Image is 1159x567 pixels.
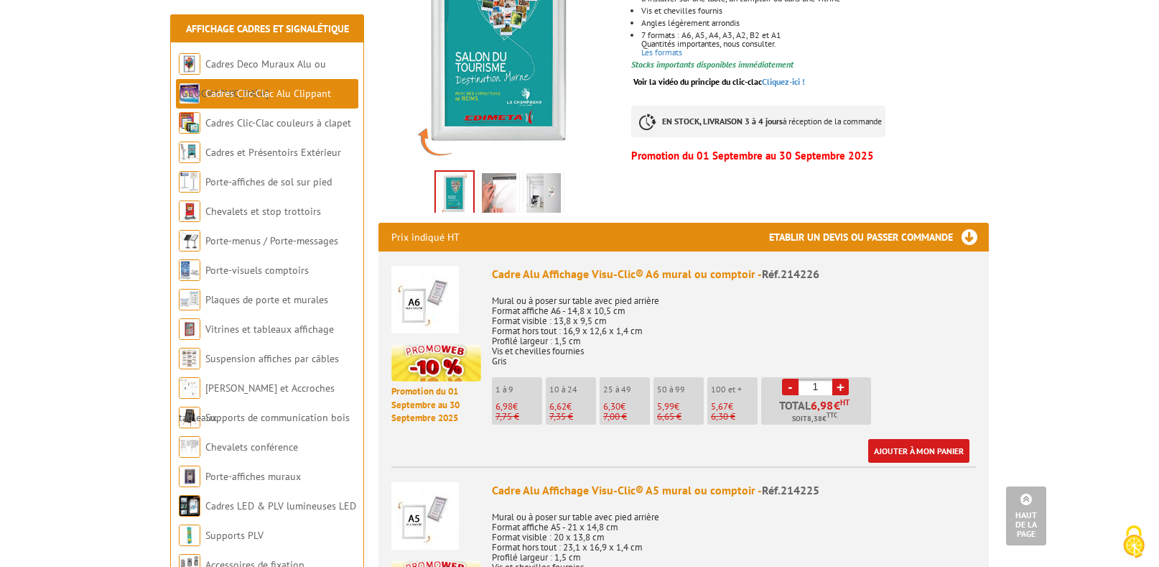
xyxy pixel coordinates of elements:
[633,76,805,87] a: Voir la vidéo du principe du clic-clacCliquez-ici !
[179,200,200,222] img: Chevalets et stop trottoirs
[179,382,335,424] a: [PERSON_NAME] et Accroches tableaux
[205,264,309,277] a: Porte-visuels comptoirs
[179,377,200,399] img: Cimaises et Accroches tableaux
[769,223,989,252] h3: Etablir un devis ou passer commande
[549,412,596,422] p: 7,35 €
[631,59,793,70] font: Stocks importants disponibles immédiatement
[526,173,561,218] img: cadre_clic_clac_214226.jpg
[711,384,758,395] p: 100 et +
[641,47,682,57] a: Les formats
[495,400,513,412] span: 6,98
[205,323,334,336] a: Vitrines et tableaux affichage
[179,230,200,252] img: Porte-menus / Porte-messages
[179,495,200,517] img: Cadres LED & PLV lumineuses LED
[834,400,840,411] span: €
[633,76,762,87] span: Voir la vidéo du principe du clic-clac
[549,384,596,395] p: 10 à 24
[205,352,339,365] a: Suspension affiches par câbles
[711,402,758,412] p: €
[179,171,200,193] img: Porte-affiches de sol sur pied
[549,402,596,412] p: €
[832,379,849,395] a: +
[205,441,298,453] a: Chevalets conférence
[205,87,331,100] a: Cadres Clic-Clac Alu Clippant
[492,266,976,282] div: Cadre Alu Affichage Visu-Clic® A6 mural ou comptoir -
[482,173,516,218] img: cadre_alu_affichage_visu_clic_a6_a5_a4_a3_a2_a1_b2_214226_214225_214224c_214224_214223_214222_214...
[641,31,989,48] p: 7 formats : A6, A5, A4, A3, A2, B2 et A1 Quantités importantes, nous consulter.
[205,234,338,247] a: Porte-menus / Porte-messages
[762,267,819,281] span: Réf.214226
[641,6,989,15] p: Vis et chevilles fournis
[205,146,341,159] a: Cadres et Présentoirs Extérieur
[807,413,822,425] span: 8,38
[711,400,728,412] span: 5,67
[391,482,459,550] img: Cadre Alu Affichage Visu-Clic® A5 mural ou comptoir
[495,384,542,395] p: 1 à 9
[641,19,989,27] li: Angles légèrement arrondis
[840,397,850,407] sup: HT
[179,348,200,369] img: Suspension affiches par câbles
[657,400,674,412] span: 5,99
[792,413,837,425] span: Soit €
[179,289,200,310] img: Plaques de porte et murales
[179,112,200,134] img: Cadres Clic-Clac couleurs à clapet
[549,400,567,412] span: 6,62
[205,411,350,424] a: Supports de communication bois
[662,116,783,126] strong: EN STOCK, LIVRAISON 3 à 4 jours
[495,402,542,412] p: €
[657,384,704,395] p: 50 à 99
[868,439,969,463] a: Ajouter à mon panier
[1116,524,1152,560] img: Cookies (fenêtre modale)
[391,223,460,252] p: Prix indiqué HT
[205,529,264,542] a: Supports PLV
[205,205,321,218] a: Chevalets et stop trottoirs
[205,116,351,129] a: Cadres Clic-Clac couleurs à clapet
[179,318,200,340] img: Vitrines et tableaux affichage
[179,436,200,458] img: Chevalets conférence
[179,525,200,546] img: Supports PLV
[811,400,834,411] span: 6,98
[603,412,650,422] p: 7,00 €
[205,293,328,306] a: Plaques de porte et murales
[495,412,542,422] p: 7,75 €
[711,412,758,422] p: 6,30 €
[492,286,976,367] p: Mural ou à poser sur table avec pied arrière Format affiche A6 - 14,8 x 10,5 cm Format visible : ...
[436,172,473,216] img: cadres_aluminium_clic_clac_214226_4.jpg
[765,400,871,425] p: Total
[631,106,885,137] p: à réception de la commande
[179,259,200,281] img: Porte-visuels comptoirs
[179,57,326,100] a: Cadres Deco Muraux Alu ou [GEOGRAPHIC_DATA]
[186,22,349,35] a: Affichage Cadres et Signalétique
[827,411,837,419] sup: TTC
[657,402,704,412] p: €
[603,400,620,412] span: 6,30
[492,482,976,499] div: Cadre Alu Affichage Visu-Clic® A5 mural ou comptoir -
[603,402,650,412] p: €
[657,412,704,422] p: 6,65 €
[391,266,459,333] img: Cadre Alu Affichage Visu-Clic® A6 mural ou comptoir
[179,53,200,75] img: Cadres Deco Muraux Alu ou Bois
[205,470,301,483] a: Porte-affiches muraux
[603,384,650,395] p: 25 à 49
[391,344,481,382] img: promotion
[1109,518,1159,567] button: Cookies (fenêtre modale)
[1006,487,1046,545] a: Haut de la page
[205,175,332,188] a: Porte-affiches de sol sur pied
[762,483,819,497] span: Réf.214225
[179,466,200,487] img: Porte-affiches muraux
[631,152,989,160] p: Promotion du 01 Septembre au 30 Septembre 2025
[179,142,200,163] img: Cadres et Présentoirs Extérieur
[205,499,356,512] a: Cadres LED & PLV lumineuses LED
[782,379,799,395] a: -
[391,385,481,425] p: Promotion du 01 Septembre au 30 Septembre 2025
